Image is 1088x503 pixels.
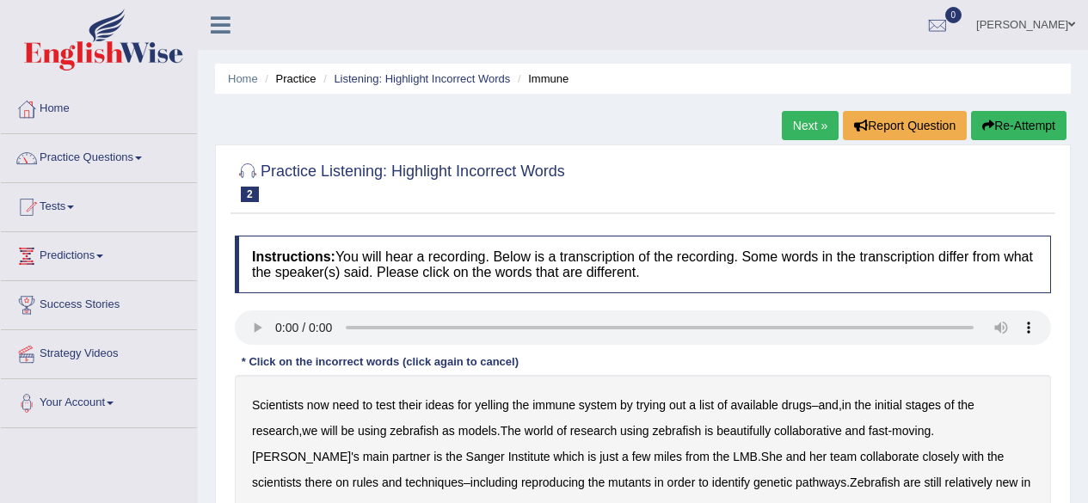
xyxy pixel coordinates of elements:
[302,424,317,438] b: we
[782,398,812,412] b: drugs
[376,398,396,412] b: test
[971,111,1066,140] button: Re-Attempt
[501,424,521,438] b: The
[855,398,871,412] b: the
[698,475,709,489] b: to
[261,71,316,87] li: Practice
[392,450,430,463] b: partner
[332,398,359,412] b: need
[945,475,993,489] b: relatively
[632,450,651,463] b: few
[712,475,750,489] b: identify
[1,134,197,177] a: Practice Questions
[655,475,664,489] b: in
[620,398,633,412] b: by
[987,450,1004,463] b: the
[556,424,567,438] b: of
[252,475,302,489] b: scientists
[235,236,1051,293] h4: You will hear a recording. Below is a transcription of the recording. Some words in the transcrip...
[442,424,455,438] b: as
[235,159,565,202] h2: Practice Listening: Highlight Incorrect Words
[733,450,758,463] b: LMB
[532,398,575,412] b: immune
[513,398,529,412] b: the
[334,72,510,85] a: Listening: Highlight Incorrect Words
[252,249,335,264] b: Instructions:
[1,232,197,275] a: Predictions
[1021,475,1030,489] b: in
[685,450,710,463] b: from
[786,450,806,463] b: and
[599,450,618,463] b: just
[622,450,629,463] b: a
[252,450,360,463] b: [PERSON_NAME]'s
[458,398,471,412] b: for
[903,475,920,489] b: are
[475,398,509,412] b: yelling
[689,398,696,412] b: a
[957,398,974,412] b: the
[652,424,701,438] b: zebrafish
[796,475,846,489] b: pathways
[433,450,442,463] b: is
[588,475,605,489] b: the
[1,281,197,324] a: Success Stories
[892,424,931,438] b: moving
[860,450,919,463] b: collaborate
[241,187,259,202] span: 2
[962,450,984,463] b: with
[405,475,464,489] b: techniques
[321,424,337,438] b: will
[304,475,332,489] b: there
[753,475,792,489] b: genetic
[944,398,955,412] b: of
[426,398,454,412] b: ideas
[458,424,497,438] b: models
[252,398,304,412] b: Scientists
[669,398,685,412] b: out
[554,450,585,463] b: which
[704,424,713,438] b: is
[390,424,439,438] b: zebrafish
[307,398,329,412] b: now
[636,398,666,412] b: trying
[1,85,197,128] a: Home
[570,424,617,438] b: research
[717,398,728,412] b: of
[782,111,839,140] a: Next »
[774,424,842,438] b: collaborative
[699,398,714,412] b: list
[579,398,617,412] b: system
[713,450,729,463] b: the
[842,398,851,412] b: in
[1,330,197,373] a: Strategy Videos
[924,475,941,489] b: still
[843,111,967,140] button: Report Question
[252,424,298,438] b: research
[845,424,865,438] b: and
[382,475,402,489] b: and
[667,475,696,489] b: order
[850,475,900,489] b: Zebrafish
[353,475,378,489] b: rules
[809,450,827,463] b: her
[466,450,505,463] b: Sanger
[906,398,941,412] b: stages
[731,398,778,412] b: available
[446,450,462,463] b: the
[875,398,902,412] b: initial
[716,424,771,438] b: beautifully
[996,475,1018,489] b: new
[235,353,526,370] div: * Click on the incorrect words (click again to cancel)
[830,450,857,463] b: team
[1,379,197,422] a: Your Account
[608,475,651,489] b: mutants
[363,450,389,463] b: main
[819,398,839,412] b: and
[654,450,682,463] b: miles
[228,72,258,85] a: Home
[362,398,372,412] b: to
[869,424,888,438] b: fast
[525,424,553,438] b: world
[513,71,569,87] li: Immune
